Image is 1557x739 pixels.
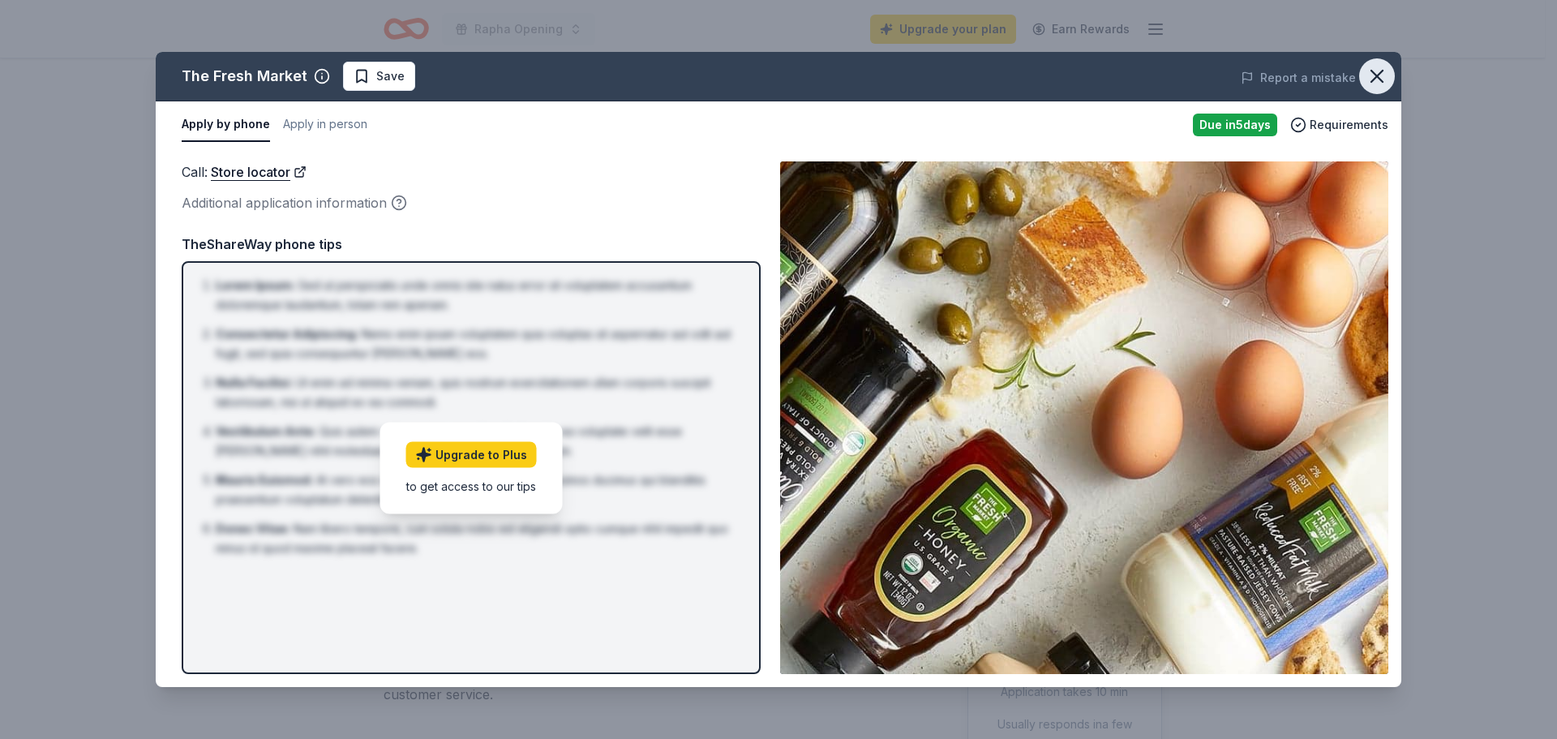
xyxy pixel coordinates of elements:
div: Due in 5 days [1193,114,1277,136]
span: Mauris Euismod : [216,473,313,487]
a: Store locator [211,161,307,183]
li: Sed ut perspiciatis unde omnis iste natus error sit voluptatem accusantium doloremque laudantium,... [216,276,736,315]
span: Lorem Ipsum : [216,278,295,292]
span: Nulla Facilisi : [216,376,293,389]
button: Apply in person [283,108,367,142]
button: Requirements [1290,115,1388,135]
li: Nam libero tempore, cum soluta nobis est eligendi optio cumque nihil impedit quo minus id quod ma... [216,519,736,558]
li: Ut enim ad minima veniam, quis nostrum exercitationem ullam corporis suscipit laboriosam, nisi ut... [216,373,736,412]
div: Additional application information [182,192,761,213]
a: Upgrade to Plus [406,441,537,467]
div: TheShareWay phone tips [182,234,761,255]
li: Quis autem vel eum iure reprehenderit qui in ea voluptate velit esse [PERSON_NAME] nihil molestia... [216,422,736,461]
img: Image for The Fresh Market [780,161,1388,674]
li: Nemo enim ipsam voluptatem quia voluptas sit aspernatur aut odit aut fugit, sed quia consequuntur... [216,324,736,363]
button: Apply by phone [182,108,270,142]
span: Consectetur Adipiscing : [216,327,358,341]
span: Donec Vitae : [216,522,290,535]
div: to get access to our tips [406,477,537,494]
div: Call : [182,161,761,183]
span: Requirements [1310,115,1388,135]
button: Report a mistake [1241,68,1356,88]
div: The Fresh Market [182,63,307,89]
span: Save [376,67,405,86]
li: At vero eos et accusamus et iusto odio dignissimos ducimus qui blanditiis praesentium voluptatum ... [216,470,736,509]
button: Save [343,62,415,91]
span: Vestibulum Ante : [216,424,316,438]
